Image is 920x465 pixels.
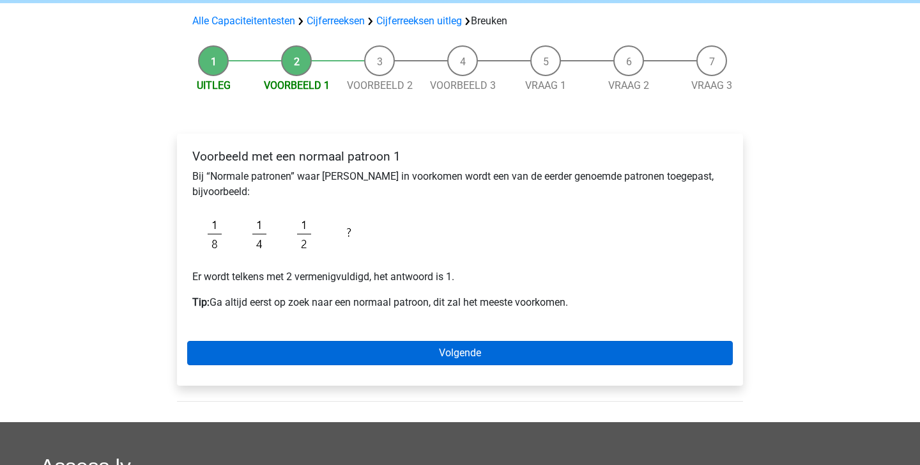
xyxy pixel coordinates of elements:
a: Uitleg [197,79,231,91]
a: Vraag 2 [608,79,649,91]
a: Vraag 1 [525,79,566,91]
a: Alle Capaciteitentesten [192,15,295,27]
p: Ga altijd eerst op zoek naar een normaal patroon, dit zal het meeste voorkomen. [192,295,728,310]
img: Fractions_example_1.png [192,210,371,259]
a: Volgende [187,341,733,365]
a: Vraag 3 [691,79,732,91]
a: Voorbeeld 3 [430,79,496,91]
a: Voorbeeld 1 [264,79,330,91]
b: Tip: [192,296,210,308]
a: Voorbeeld 2 [347,79,413,91]
a: Cijferreeksen uitleg [376,15,462,27]
a: Cijferreeksen [307,15,365,27]
p: Er wordt telkens met 2 vermenigvuldigd, het antwoord is 1. [192,269,728,285]
h4: Voorbeeld met een normaal patroon 1 [192,149,728,164]
p: Bij “Normale patronen” waar [PERSON_NAME] in voorkomen wordt een van de eerder genoemde patronen ... [192,169,728,200]
div: Breuken [187,13,733,29]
